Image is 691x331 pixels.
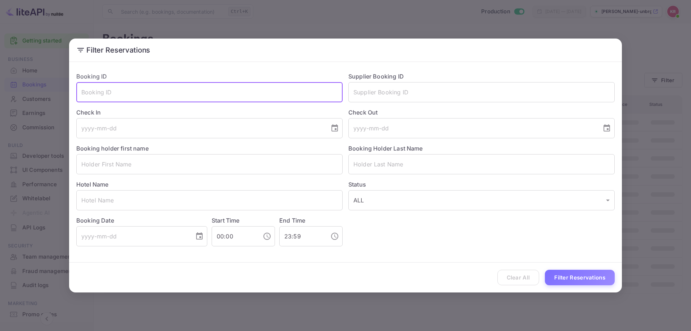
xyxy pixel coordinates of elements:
[260,229,274,243] button: Choose time, selected time is 12:00 AM
[348,190,615,210] div: ALL
[69,39,622,62] h2: Filter Reservations
[348,180,615,189] label: Status
[348,145,423,152] label: Booking Holder Last Name
[212,217,240,224] label: Start Time
[76,226,189,246] input: yyyy-mm-dd
[76,108,343,117] label: Check In
[348,108,615,117] label: Check Out
[545,270,615,285] button: Filter Reservations
[76,82,343,102] input: Booking ID
[212,226,257,246] input: hh:mm
[348,82,615,102] input: Supplier Booking ID
[328,121,342,135] button: Choose date
[328,229,342,243] button: Choose time, selected time is 11:59 PM
[192,229,207,243] button: Choose date
[348,118,597,138] input: yyyy-mm-dd
[76,73,107,80] label: Booking ID
[76,118,325,138] input: yyyy-mm-dd
[76,216,207,225] label: Booking Date
[76,190,343,210] input: Hotel Name
[279,217,305,224] label: End Time
[279,226,325,246] input: hh:mm
[76,181,109,188] label: Hotel Name
[76,154,343,174] input: Holder First Name
[76,145,149,152] label: Booking holder first name
[348,154,615,174] input: Holder Last Name
[348,73,404,80] label: Supplier Booking ID
[600,121,614,135] button: Choose date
